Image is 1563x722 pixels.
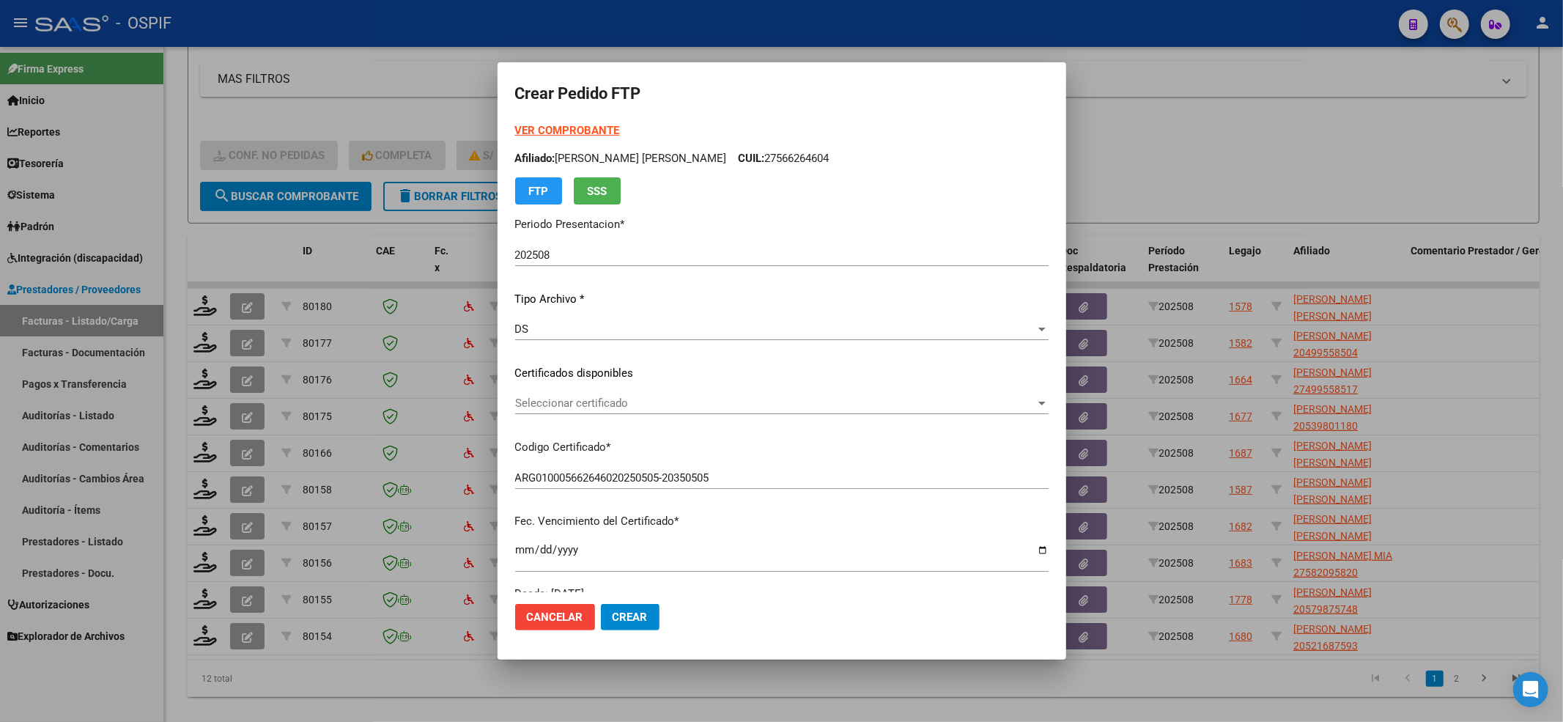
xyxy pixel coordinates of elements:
[1513,672,1548,707] div: Open Intercom Messenger
[515,397,1035,410] span: Seleccionar certificado
[739,152,765,165] span: CUIL:
[515,216,1049,233] p: Periodo Presentacion
[515,124,620,137] a: VER COMPROBANTE
[515,152,555,165] span: Afiliado:
[515,365,1049,382] p: Certificados disponibles
[515,439,1049,456] p: Codigo Certificado
[587,185,607,198] span: SSS
[528,185,548,198] span: FTP
[613,611,648,624] span: Crear
[527,611,583,624] span: Cancelar
[515,604,595,630] button: Cancelar
[515,291,1049,308] p: Tipo Archivo *
[515,177,562,205] button: FTP
[515,150,1049,167] p: [PERSON_NAME] [PERSON_NAME] 27566264604
[515,586,1049,603] div: Desde: [DATE]
[601,604,659,630] button: Crear
[574,177,621,205] button: SSS
[515,80,1049,108] h2: Crear Pedido FTP
[515,513,1049,530] p: Fec. Vencimiento del Certificado
[515,323,529,336] span: DS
